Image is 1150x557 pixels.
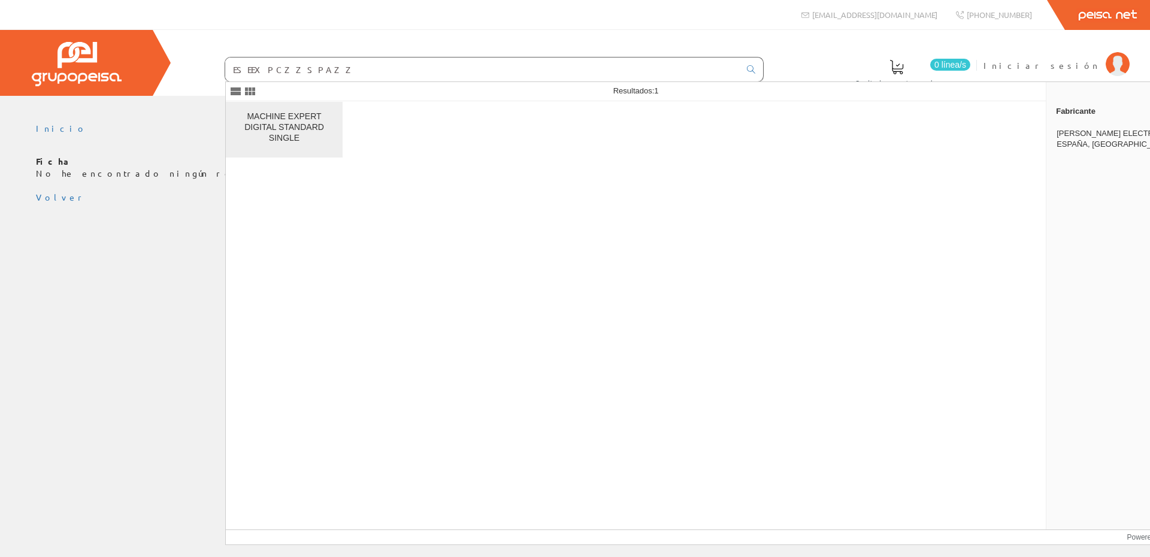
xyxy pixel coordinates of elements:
[812,10,937,20] span: [EMAIL_ADDRESS][DOMAIN_NAME]
[856,77,937,89] span: Pedido actual
[36,123,87,134] a: Inicio
[36,156,74,167] b: Ficha
[967,10,1032,20] span: [PHONE_NUMBER]
[613,86,659,95] span: Resultados:
[36,204,1114,214] div: © Grupo Peisa
[983,59,1100,71] span: Iniciar sesión
[654,86,658,95] span: 1
[983,50,1130,61] a: Iniciar sesión
[226,102,343,158] a: MACHINE EXPERT DIGITAL STANDARD SINGLE
[235,111,333,144] div: MACHINE EXPERT DIGITAL STANDARD SINGLE
[225,57,740,81] input: Buscar ...
[32,42,122,86] img: Grupo Peisa
[36,156,1114,180] p: No he encontrado ningún registro para la referencia indicada.
[36,192,86,202] a: Volver
[930,59,970,71] span: 0 línea/s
